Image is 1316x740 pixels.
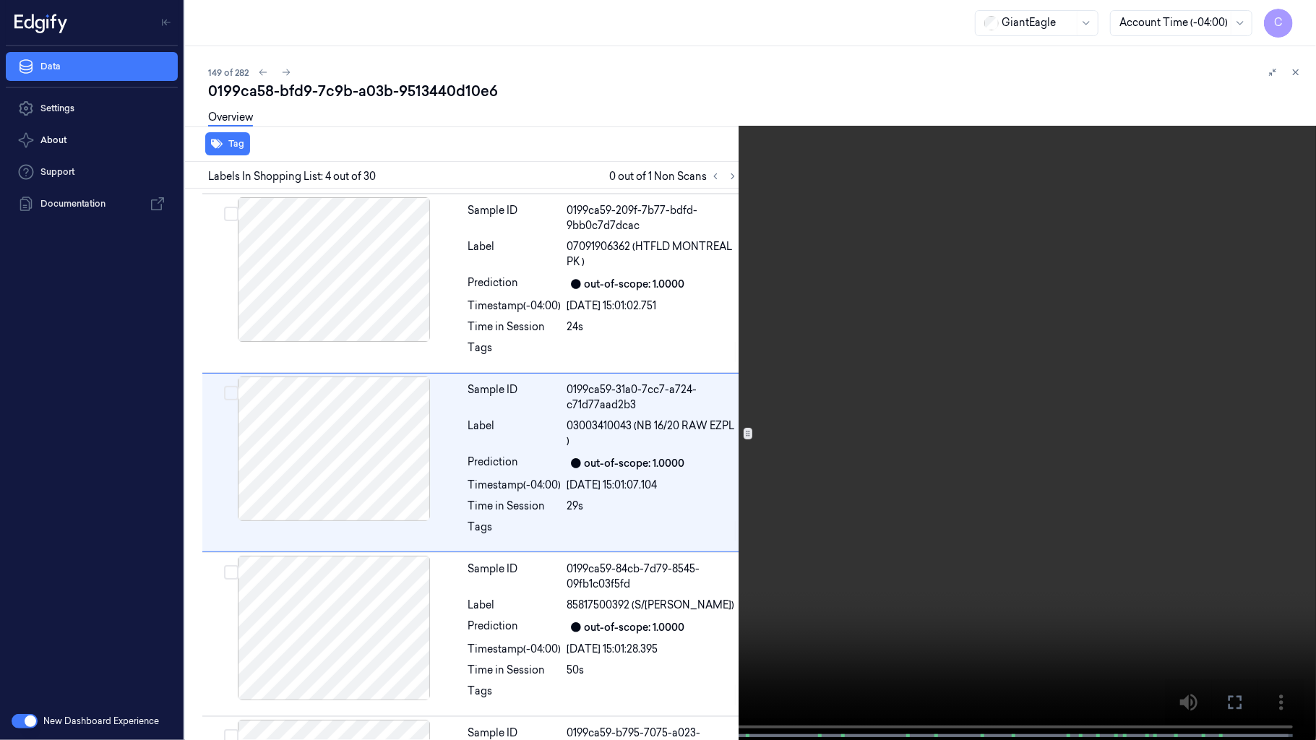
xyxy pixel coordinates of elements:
[567,418,739,449] span: 03003410043 (NB 16/20 RAW EZPL )
[468,275,562,293] div: Prediction
[224,565,238,580] button: Select row
[468,499,562,514] div: Time in Session
[468,619,562,636] div: Prediction
[567,478,739,493] div: [DATE] 15:01:07.104
[585,277,685,292] div: out-of-scope: 1.0000
[468,239,562,270] div: Label
[468,455,562,472] div: Prediction
[6,126,178,155] button: About
[224,386,238,400] button: Select row
[208,66,249,79] span: 149 of 282
[208,81,1304,101] div: 0199ca58-bfd9-7c9b-a03b-9513440d10e6
[567,203,739,233] div: 0199ca59-209f-7b77-bdfd-9bb0c7d7dcac
[1264,9,1293,38] button: C
[468,478,562,493] div: Timestamp (-04:00)
[585,456,685,471] div: out-of-scope: 1.0000
[6,94,178,123] a: Settings
[6,189,178,218] a: Documentation
[468,598,562,613] div: Label
[205,132,250,155] button: Tag
[468,663,562,678] div: Time in Session
[468,520,562,543] div: Tags
[567,319,739,335] div: 24s
[468,319,562,335] div: Time in Session
[6,52,178,81] a: Data
[468,203,562,233] div: Sample ID
[468,562,562,592] div: Sample ID
[567,298,739,314] div: [DATE] 15:01:02.751
[208,169,376,184] span: Labels In Shopping List: 4 out of 30
[6,158,178,186] a: Support
[567,663,739,678] div: 50s
[567,382,739,413] div: 0199ca59-31a0-7cc7-a724-c71d77aad2b3
[224,207,238,221] button: Select row
[567,598,735,613] span: 85817500392 (S/[PERSON_NAME])
[468,298,562,314] div: Timestamp (-04:00)
[567,239,739,270] span: 07091906362 (HTFLD MONTREAL PK )
[468,642,562,657] div: Timestamp (-04:00)
[567,562,739,592] div: 0199ca59-84cb-7d79-8545-09fb1c03f5fd
[468,418,562,449] div: Label
[567,499,739,514] div: 29s
[585,620,685,635] div: out-of-scope: 1.0000
[468,684,562,707] div: Tags
[609,168,741,185] span: 0 out of 1 Non Scans
[208,110,253,126] a: Overview
[155,11,178,34] button: Toggle Navigation
[468,382,562,413] div: Sample ID
[567,642,739,657] div: [DATE] 15:01:28.395
[468,340,562,363] div: Tags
